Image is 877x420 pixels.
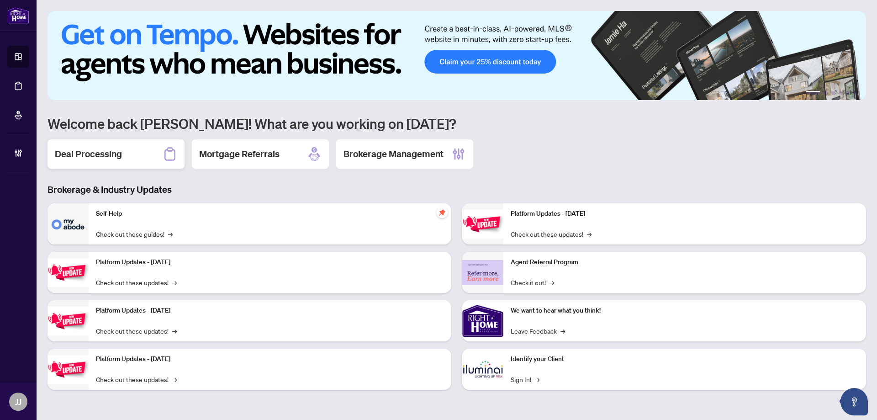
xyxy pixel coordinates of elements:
[172,326,177,336] span: →
[511,374,539,384] a: Sign In!→
[172,277,177,287] span: →
[7,7,29,24] img: logo
[48,258,89,287] img: Platform Updates - September 16, 2025
[48,355,89,384] img: Platform Updates - July 8, 2025
[96,326,177,336] a: Check out these updates!→
[840,388,868,415] button: Open asap
[48,115,866,132] h1: Welcome back [PERSON_NAME]! What are you working on [DATE]?
[96,374,177,384] a: Check out these updates!→
[168,229,173,239] span: →
[839,91,842,95] button: 4
[462,210,503,239] img: Platform Updates - June 23, 2025
[511,229,592,239] a: Check out these updates!→
[806,91,820,95] button: 1
[587,229,592,239] span: →
[511,326,565,336] a: Leave Feedback→
[511,354,859,364] p: Identify your Client
[511,209,859,219] p: Platform Updates - [DATE]
[824,91,828,95] button: 2
[846,91,850,95] button: 5
[96,257,444,267] p: Platform Updates - [DATE]
[15,395,21,408] span: JJ
[96,306,444,316] p: Platform Updates - [DATE]
[560,326,565,336] span: →
[199,148,280,160] h2: Mortgage Referrals
[462,300,503,341] img: We want to hear what you think!
[511,277,554,287] a: Check it out!→
[511,257,859,267] p: Agent Referral Program
[437,207,448,218] span: pushpin
[853,91,857,95] button: 6
[48,307,89,335] img: Platform Updates - July 21, 2025
[511,306,859,316] p: We want to hear what you think!
[96,209,444,219] p: Self-Help
[96,354,444,364] p: Platform Updates - [DATE]
[96,229,173,239] a: Check out these guides!→
[96,277,177,287] a: Check out these updates!→
[549,277,554,287] span: →
[462,260,503,285] img: Agent Referral Program
[831,91,835,95] button: 3
[55,148,122,160] h2: Deal Processing
[172,374,177,384] span: →
[48,203,89,245] img: Self-Help
[48,183,866,196] h3: Brokerage & Industry Updates
[462,349,503,390] img: Identify your Client
[343,148,444,160] h2: Brokerage Management
[535,374,539,384] span: →
[48,11,866,100] img: Slide 0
